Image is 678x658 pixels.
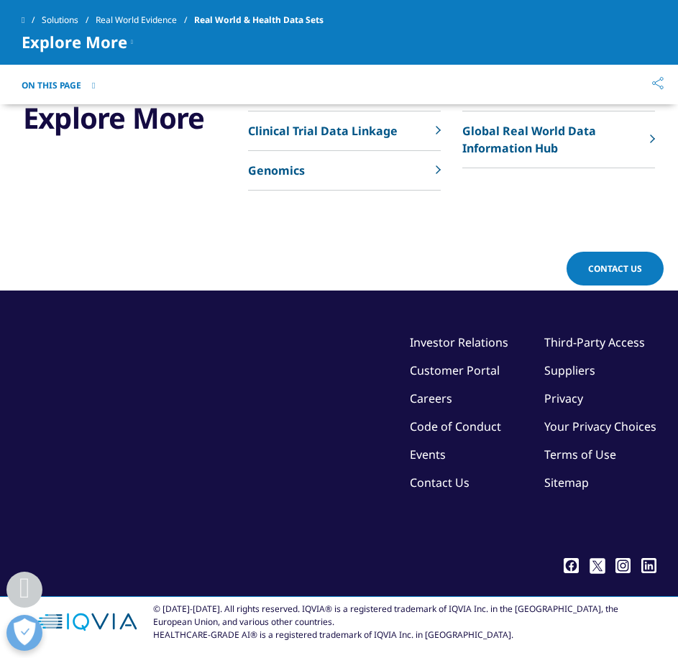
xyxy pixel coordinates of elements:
[544,334,645,350] a: Third-Party Access
[544,362,595,378] a: Suppliers
[544,390,583,406] a: Privacy
[6,615,42,651] button: Open Preferences
[410,475,469,490] a: Contact Us
[96,7,194,33] a: Real World Evidence
[544,475,589,490] a: Sitemap
[248,162,305,179] p: Genomics
[410,447,446,462] a: Events
[544,447,616,462] a: Terms of Use
[544,419,656,434] a: Your Privacy Choices
[153,603,656,641] div: © [DATE]-[DATE]. All rights reserved. IQVIA® is a registered trademark of IQVIA Inc. in the [GEOG...
[42,7,96,33] a: Solutions
[588,262,642,275] span: Contact Us
[248,151,441,191] a: Genomics
[248,111,441,151] a: Clinical Trial Data Linkage
[410,419,501,434] a: Code of Conduct
[194,7,324,33] span: Real World & Health Data Sets
[410,390,452,406] a: Careers
[248,122,398,140] p: Clinical Trial Data Linkage
[462,111,655,168] a: Global Real World Data Information Hub
[22,80,95,91] button: On This Page
[410,334,508,350] a: Investor Relations
[22,33,127,50] span: Explore More
[567,252,664,285] a: Contact Us
[410,362,500,378] a: Customer Portal
[23,100,226,136] h3: Explore More
[462,122,643,157] p: Global Real World Data Information Hub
